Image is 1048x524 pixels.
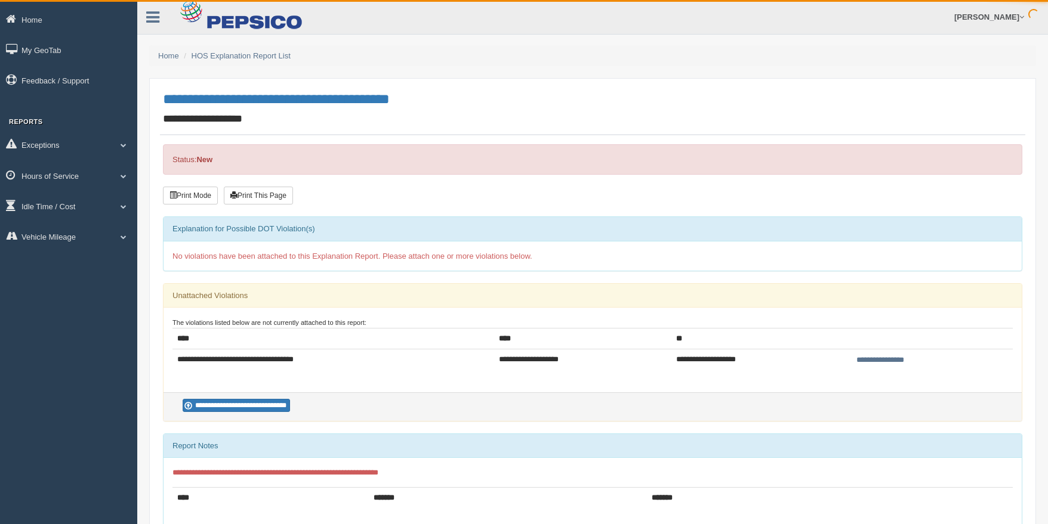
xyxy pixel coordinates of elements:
[172,319,366,326] small: The violations listed below are not currently attached to this report:
[163,187,218,204] button: Print Mode
[158,51,179,60] a: Home
[164,284,1022,308] div: Unattached Violations
[172,252,532,261] span: No violations have been attached to this Explanation Report. Please attach one or more violations...
[164,217,1022,241] div: Explanation for Possible DOT Violation(s)
[196,155,212,164] strong: New
[164,434,1022,458] div: Report Notes
[163,144,1022,175] div: Status:
[224,187,293,204] button: Print This Page
[192,51,291,60] a: HOS Explanation Report List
